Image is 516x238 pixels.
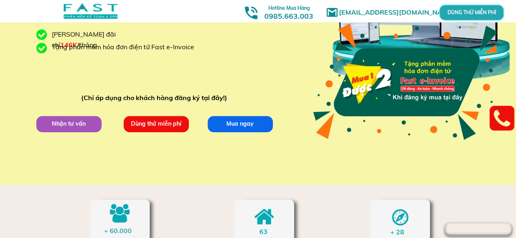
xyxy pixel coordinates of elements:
span: Hotline Mua Hàng [268,5,310,11]
div: + 28 [390,227,412,238]
h3: 0985.663.003 [255,3,322,20]
div: [PERSON_NAME] đãi chỉ /tháng [52,29,158,50]
p: Dùng thử miễn phí [123,116,188,132]
div: Tặng phần mềm hóa đơn điện tử Fast e-Invoice [52,42,200,52]
div: (Chỉ áp dụng cho khách hàng đăng ký tại đây!) [81,93,231,103]
p: DÙNG THỬ MIỄN PHÍ [462,10,481,15]
div: 63 [259,227,275,237]
h1: [EMAIL_ADDRESS][DOMAIN_NAME] [339,7,459,18]
span: 146K [60,41,77,49]
p: Nhận tư vấn [36,116,101,132]
div: + 60.000 [104,226,136,236]
p: Mua ngay [207,116,272,132]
